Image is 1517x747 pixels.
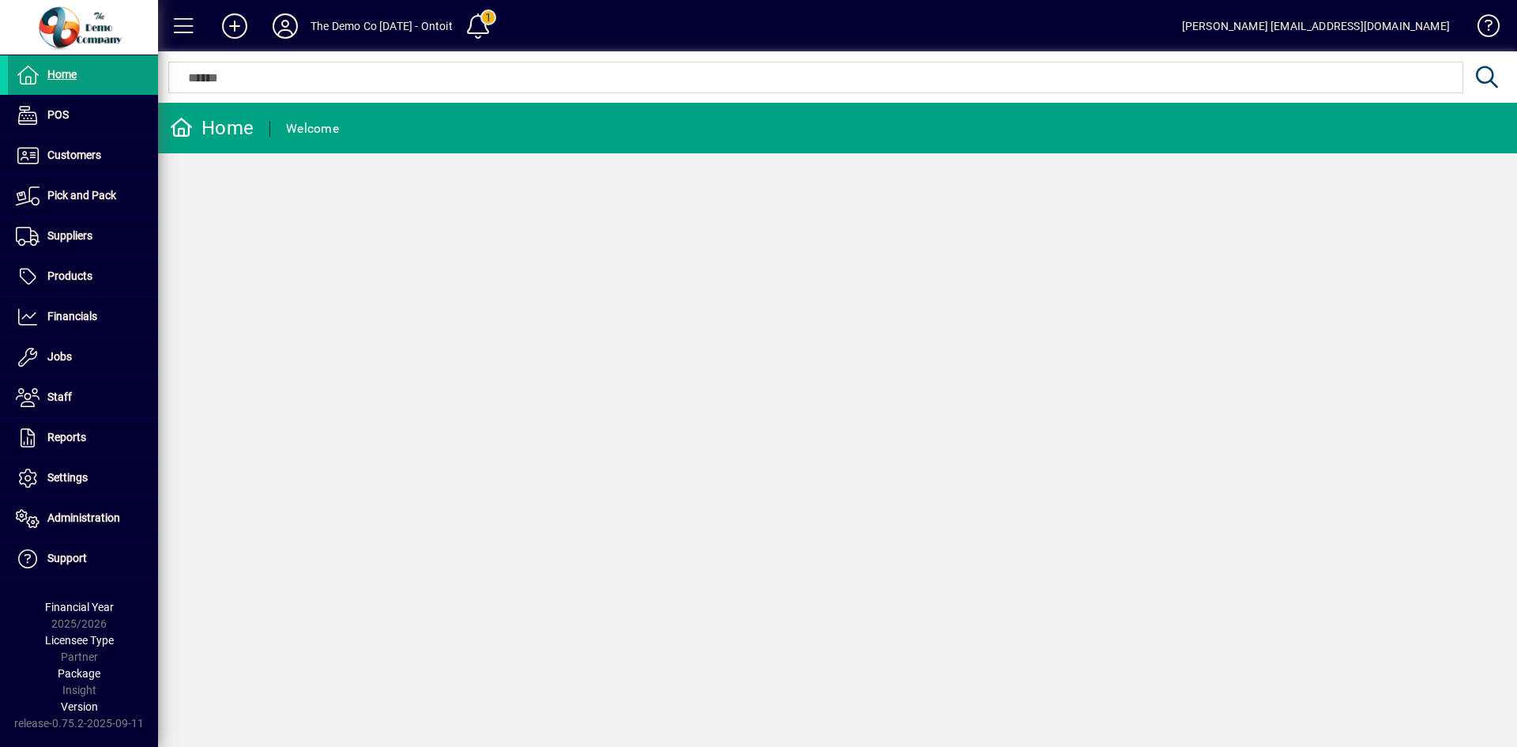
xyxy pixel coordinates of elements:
span: Products [47,270,92,282]
a: Support [8,539,158,579]
span: Financial Year [45,601,114,613]
button: Add [209,12,260,40]
span: POS [47,108,69,121]
div: The Demo Co [DATE] - Ontoit [311,13,453,39]
a: Settings [8,458,158,498]
button: Profile [260,12,311,40]
a: Administration [8,499,158,538]
div: [PERSON_NAME] [EMAIL_ADDRESS][DOMAIN_NAME] [1182,13,1450,39]
span: Version [61,700,98,713]
span: Settings [47,471,88,484]
span: Pick and Pack [47,189,116,202]
div: Welcome [286,116,339,141]
span: Administration [47,511,120,524]
a: Knowledge Base [1466,3,1497,55]
span: Home [47,68,77,81]
span: Support [47,552,87,564]
div: Home [170,115,254,141]
a: Financials [8,297,158,337]
a: Pick and Pack [8,176,158,216]
a: Staff [8,378,158,417]
span: Licensee Type [45,634,114,647]
span: Reports [47,431,86,443]
a: Products [8,257,158,296]
a: Suppliers [8,217,158,256]
a: Jobs [8,338,158,377]
span: Financials [47,310,97,323]
a: Customers [8,136,158,175]
span: Suppliers [47,229,92,242]
a: Reports [8,418,158,458]
a: POS [8,96,158,135]
span: Customers [47,149,101,161]
span: Package [58,667,100,680]
span: Jobs [47,350,72,363]
span: Staff [47,390,72,403]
